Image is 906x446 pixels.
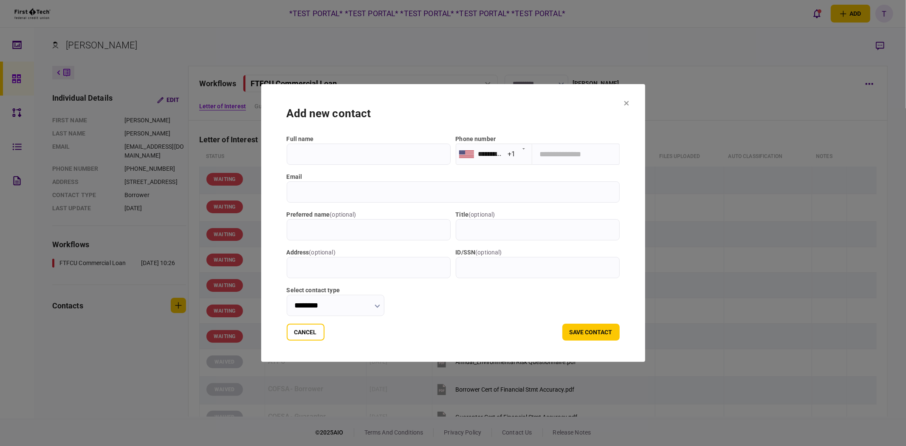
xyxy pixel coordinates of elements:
div: +1 [508,149,515,159]
span: ( optional ) [475,249,502,256]
button: save contact [562,324,620,341]
label: address [287,248,451,257]
label: title [456,210,620,219]
input: address [287,257,451,278]
label: Preferred name [287,210,451,219]
button: Cancel [287,324,325,341]
input: Select contact type [287,295,384,316]
span: ( optional ) [309,249,335,256]
span: ( optional ) [469,211,495,218]
label: Phone number [456,135,496,142]
input: title [456,219,620,240]
img: us [459,150,474,158]
label: Select contact type [287,286,384,295]
label: ID/SSN [456,248,620,257]
button: Open [518,142,530,154]
input: Preferred name [287,219,451,240]
input: full name [287,144,451,165]
span: ( optional ) [330,211,356,218]
label: full name [287,135,451,144]
div: add new contact [287,105,620,122]
input: email [287,181,620,203]
label: email [287,172,620,181]
input: ID/SSN [456,257,620,278]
